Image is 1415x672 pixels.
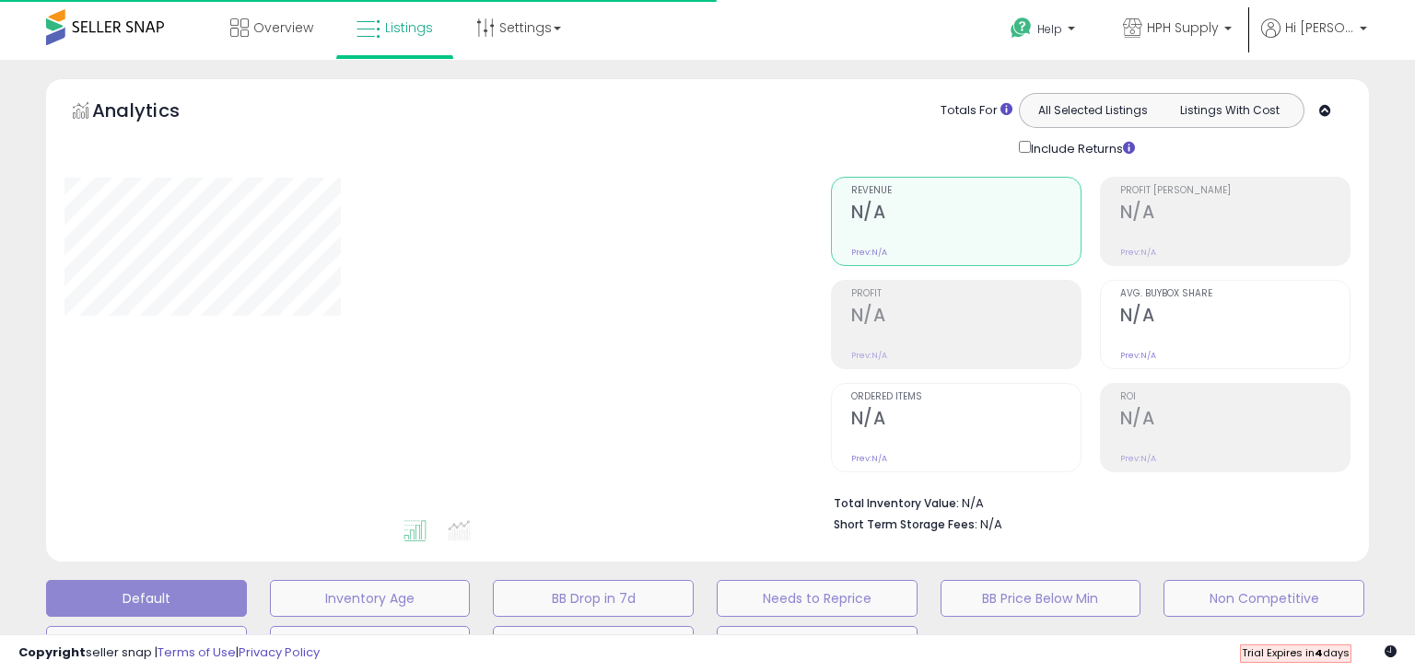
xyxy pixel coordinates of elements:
[1120,350,1156,361] small: Prev: N/A
[1024,98,1162,122] button: All Selected Listings
[980,516,1002,533] span: N/A
[834,495,959,511] b: Total Inventory Value:
[46,626,247,663] button: Top Sellers
[493,580,694,617] button: BB Drop in 7d
[239,643,320,661] a: Privacy Policy
[834,516,977,532] b: Short Term Storage Fees:
[1120,408,1350,433] h2: N/A
[851,186,1081,196] span: Revenue
[18,644,320,662] div: seller snap | |
[851,408,1081,433] h2: N/A
[851,392,1081,402] span: Ordered Items
[1120,305,1350,330] h2: N/A
[493,626,694,663] button: Items Being Repriced
[1161,98,1298,122] button: Listings With Cost
[385,18,433,37] span: Listings
[18,643,86,661] strong: Copyright
[270,626,471,663] button: Selling @ Max
[1005,137,1157,158] div: Include Returns
[1164,580,1364,617] button: Non Competitive
[92,98,216,128] h5: Analytics
[851,247,887,258] small: Prev: N/A
[851,202,1081,226] h2: N/A
[46,580,247,617] button: Default
[717,580,918,617] button: Needs to Reprice
[1120,289,1350,299] span: Avg. Buybox Share
[1120,202,1350,226] h2: N/A
[1010,17,1033,40] i: Get Help
[941,102,1012,120] div: Totals For
[1242,645,1350,660] span: Trial Expires in days
[717,626,918,663] button: 30 Day Decrease
[158,643,236,661] a: Terms of Use
[270,580,471,617] button: Inventory Age
[1315,645,1323,660] b: 4
[851,453,887,464] small: Prev: N/A
[1120,186,1350,196] span: Profit [PERSON_NAME]
[851,305,1081,330] h2: N/A
[1120,392,1350,402] span: ROI
[1261,18,1367,60] a: Hi [PERSON_NAME]
[1120,453,1156,464] small: Prev: N/A
[1037,21,1062,37] span: Help
[1120,247,1156,258] small: Prev: N/A
[253,18,313,37] span: Overview
[996,3,1093,60] a: Help
[1285,18,1354,37] span: Hi [PERSON_NAME]
[1147,18,1219,37] span: HPH Supply
[941,580,1141,617] button: BB Price Below Min
[834,491,1337,513] li: N/A
[851,350,887,361] small: Prev: N/A
[851,289,1081,299] span: Profit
